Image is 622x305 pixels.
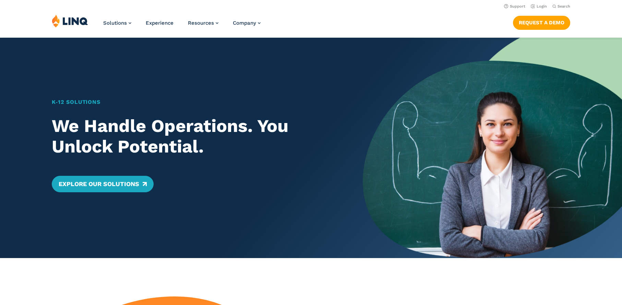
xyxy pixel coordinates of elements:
nav: Button Navigation [513,14,570,29]
span: Company [233,20,256,26]
h1: K‑12 Solutions [52,98,337,106]
a: Company [233,20,261,26]
a: Solutions [103,20,131,26]
span: Search [558,4,570,9]
a: Support [504,4,525,9]
a: Request a Demo [513,16,570,29]
a: Login [531,4,547,9]
nav: Primary Navigation [103,14,261,37]
img: Home Banner [363,38,622,258]
a: Resources [188,20,218,26]
a: Experience [146,20,174,26]
span: Solutions [103,20,127,26]
img: LINQ | K‑12 Software [52,14,88,27]
h2: We Handle Operations. You Unlock Potential. [52,116,337,157]
button: Open Search Bar [552,4,570,9]
span: Resources [188,20,214,26]
a: Explore Our Solutions [52,176,154,192]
